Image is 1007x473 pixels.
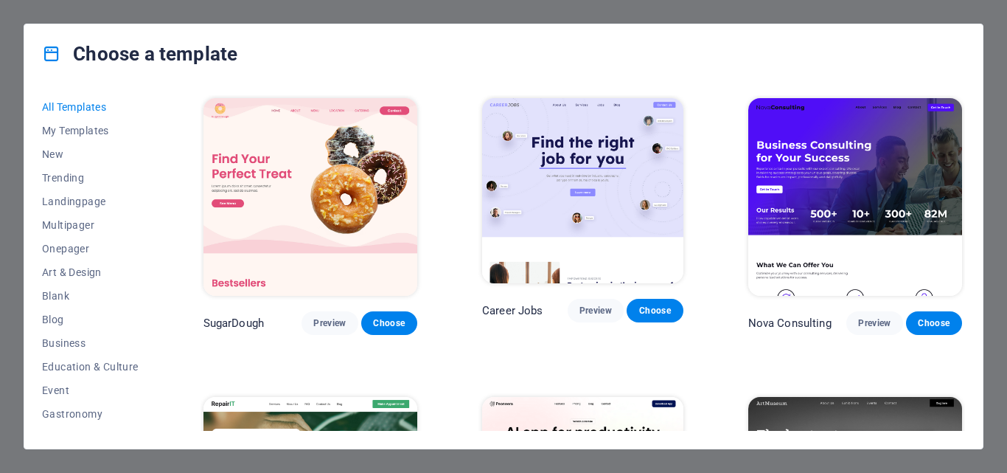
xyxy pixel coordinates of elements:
button: Onepager [42,237,139,260]
p: SugarDough [203,316,264,331]
button: Multipager [42,213,139,237]
span: Onepager [42,243,139,255]
button: Trending [42,166,139,190]
button: Preview [302,311,358,335]
span: New [42,148,139,160]
button: Business [42,331,139,355]
button: Landingpage [42,190,139,213]
button: Education & Culture [42,355,139,379]
button: Art & Design [42,260,139,284]
span: Choose [373,317,405,329]
img: Career Jobs [482,98,683,283]
button: New [42,142,139,166]
p: Nova Consulting [748,316,832,331]
span: Education & Culture [42,361,139,373]
p: Career Jobs [482,303,543,318]
img: Nova Consulting [748,98,962,296]
button: Preview [568,299,624,322]
span: Blog [42,314,139,325]
button: Gastronomy [42,402,139,426]
button: Blog [42,308,139,331]
button: Event [42,379,139,402]
span: Gastronomy [42,408,139,420]
button: Blank [42,284,139,308]
button: Choose [361,311,417,335]
span: Preview [313,317,346,329]
button: My Templates [42,119,139,142]
img: SugarDough [203,98,417,296]
span: Trending [42,172,139,184]
span: Multipager [42,219,139,231]
span: Choose [918,317,950,329]
span: Preview [579,305,612,317]
span: My Templates [42,125,139,137]
span: Business [42,337,139,349]
span: Blank [42,290,139,302]
span: Preview [858,317,891,329]
button: Choose [627,299,683,322]
span: All Templates [42,101,139,113]
span: Event [42,384,139,396]
span: Landingpage [42,196,139,207]
span: Art & Design [42,266,139,278]
span: Choose [638,305,671,317]
button: Health [42,426,139,449]
h4: Choose a template [42,42,237,66]
button: Choose [906,311,962,335]
button: Preview [846,311,902,335]
button: All Templates [42,95,139,119]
